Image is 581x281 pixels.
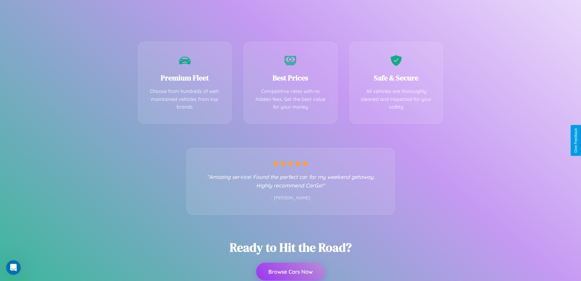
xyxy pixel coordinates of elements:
[148,73,222,83] h3: Premium Fleet
[199,172,382,190] p: "Amazing service! Found the perfect car for my weekend getaway. Highly recommend CarGo!"
[148,87,222,111] p: Choose from hundreds of well-maintained vehicles from top brands
[6,260,21,275] iframe: Intercom live chat
[574,128,578,153] div: Give Feedback
[253,87,328,111] p: Competitive rates with no hidden fees. Get the best value for your money
[253,73,328,83] h3: Best Prices
[359,73,434,83] h3: Safe & Secure
[199,194,382,202] p: - [PERSON_NAME]
[359,87,434,111] p: All vehicles are thoroughly cleaned and inspected for your safety
[230,239,352,256] h2: Ready to Hit the Road?
[256,263,325,280] button: Browse Cars Now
